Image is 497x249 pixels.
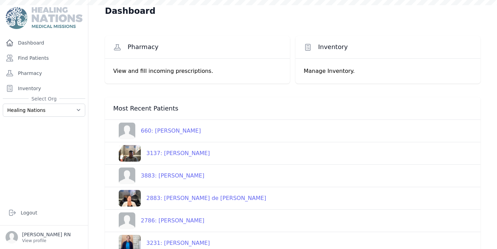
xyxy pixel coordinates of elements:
a: Pharmacy View and fill incoming prescriptions. [105,36,290,84]
div: 3883: [PERSON_NAME] [135,172,204,180]
a: 2786: [PERSON_NAME] [113,212,204,229]
a: [PERSON_NAME] RN View profile [6,231,82,243]
a: 3883: [PERSON_NAME] [113,167,204,184]
span: Most Recent Patients [113,104,178,113]
a: Logout [6,206,82,220]
img: person-242608b1a05df3501eefc295dc1bc67a.jpg [119,212,135,229]
div: 2883: [PERSON_NAME] de [PERSON_NAME] [141,194,266,202]
div: 660: [PERSON_NAME] [135,127,201,135]
a: 3137: [PERSON_NAME] [113,145,210,162]
a: Find Patients [3,51,85,65]
a: Inventory [3,82,85,95]
div: 3137: [PERSON_NAME] [141,149,210,157]
span: Inventory [318,43,348,51]
img: person-242608b1a05df3501eefc295dc1bc67a.jpg [119,123,135,139]
p: View and fill incoming prescriptions. [113,67,282,75]
span: Pharmacy [128,43,159,51]
p: [PERSON_NAME] RN [22,231,71,238]
a: 660: [PERSON_NAME] [113,123,201,139]
a: Inventory Manage Inventory. [295,36,480,84]
img: Medical Missions EMR [6,7,82,29]
img: person-242608b1a05df3501eefc295dc1bc67a.jpg [119,167,135,184]
div: 3231: [PERSON_NAME] [141,239,210,247]
span: Select Org [29,95,59,102]
p: View profile [22,238,71,243]
img: wcFwSyrFSqL0QAAACV0RVh0ZGF0ZTpjcmVhdGUAMjAyMy0xMi0xOVQxODoxNzo0MyswMDowMC8W0V0AAAAldEVYdGRhdGU6bW... [119,190,141,207]
a: Dashboard [3,36,85,50]
a: Pharmacy [3,66,85,80]
p: Manage Inventory. [304,67,472,75]
a: 2883: [PERSON_NAME] de [PERSON_NAME] [113,190,266,207]
h1: Dashboard [105,6,155,17]
div: 2786: [PERSON_NAME] [135,217,204,225]
img: AD7dnd9l2raXAAAAJXRFWHRkYXRlOmNyZWF0ZQAyMDI0LTAyLTA2VDAxOjMyOjQ2KzAwOjAw0APOngAAACV0RVh0ZGF0ZTptb... [119,145,141,162]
